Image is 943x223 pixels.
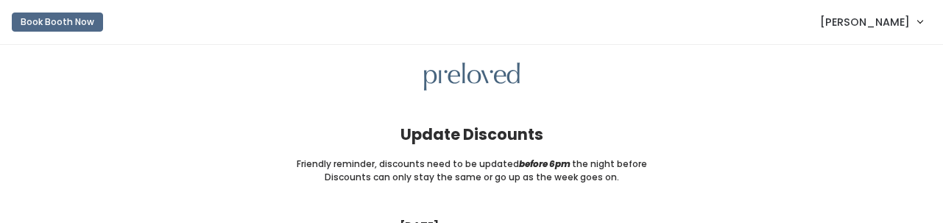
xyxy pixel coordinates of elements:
small: Friendly reminder, discounts need to be updated the night before [297,157,647,171]
img: preloved logo [424,63,520,91]
h4: Update Discounts [400,126,543,143]
button: Book Booth Now [12,13,103,32]
a: Book Booth Now [12,6,103,38]
a: [PERSON_NAME] [805,6,937,38]
i: before 6pm [519,157,571,170]
span: [PERSON_NAME] [820,14,910,30]
small: Discounts can only stay the same or go up as the week goes on. [325,171,619,184]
